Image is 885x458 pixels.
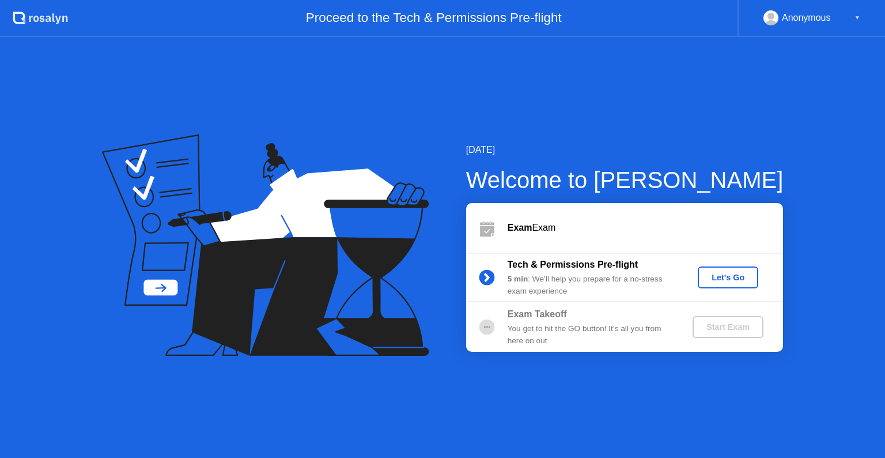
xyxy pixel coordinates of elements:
[508,260,638,269] b: Tech & Permissions Pre-flight
[782,10,831,25] div: Anonymous
[508,273,674,297] div: : We’ll help you prepare for a no-stress exam experience
[854,10,860,25] div: ▼
[693,316,763,338] button: Start Exam
[508,275,528,283] b: 5 min
[697,322,759,332] div: Start Exam
[508,223,532,232] b: Exam
[508,323,674,347] div: You get to hit the GO button! It’s all you from here on out
[508,221,783,235] div: Exam
[466,163,784,197] div: Welcome to [PERSON_NAME]
[508,309,567,319] b: Exam Takeoff
[466,143,784,157] div: [DATE]
[698,266,758,288] button: Let's Go
[702,273,754,282] div: Let's Go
